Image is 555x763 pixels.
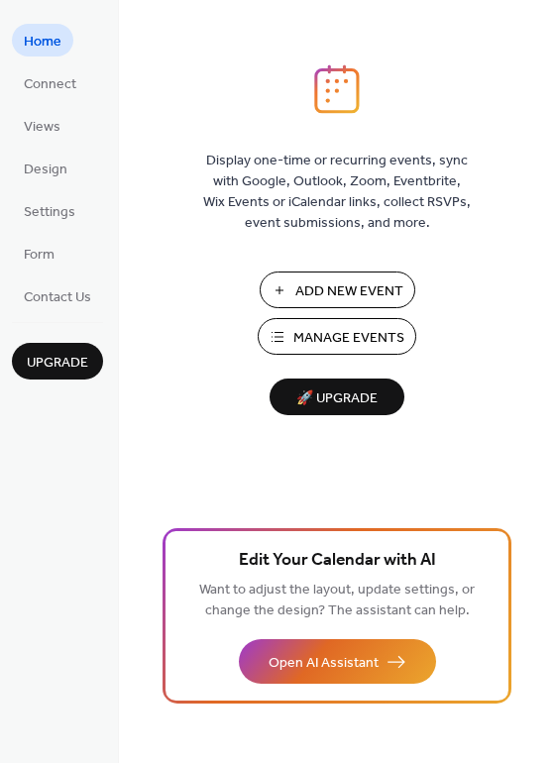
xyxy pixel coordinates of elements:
[239,639,436,684] button: Open AI Assistant
[12,24,73,56] a: Home
[281,385,392,412] span: 🚀 Upgrade
[24,287,91,308] span: Contact Us
[24,160,67,180] span: Design
[314,64,360,114] img: logo_icon.svg
[239,547,436,575] span: Edit Your Calendar with AI
[260,272,415,308] button: Add New Event
[12,152,79,184] a: Design
[12,343,103,380] button: Upgrade
[24,32,61,53] span: Home
[12,237,66,270] a: Form
[203,151,471,234] span: Display one-time or recurring events, sync with Google, Outlook, Zoom, Eventbrite, Wix Events or ...
[12,66,88,99] a: Connect
[24,74,76,95] span: Connect
[270,379,404,415] button: 🚀 Upgrade
[24,117,60,138] span: Views
[24,202,75,223] span: Settings
[269,653,379,674] span: Open AI Assistant
[24,245,55,266] span: Form
[295,281,403,302] span: Add New Event
[258,318,416,355] button: Manage Events
[12,194,87,227] a: Settings
[27,353,88,374] span: Upgrade
[199,577,475,624] span: Want to adjust the layout, update settings, or change the design? The assistant can help.
[293,328,404,349] span: Manage Events
[12,109,72,142] a: Views
[12,279,103,312] a: Contact Us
